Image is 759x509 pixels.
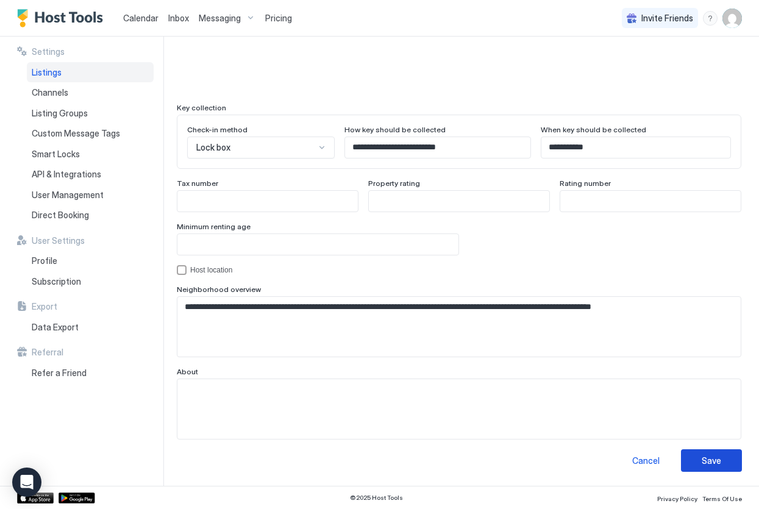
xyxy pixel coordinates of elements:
[32,190,104,201] span: User Management
[702,454,721,467] div: Save
[32,149,80,160] span: Smart Locks
[187,125,248,134] span: Check-in method
[168,13,189,23] span: Inbox
[199,13,241,24] span: Messaging
[345,137,530,158] input: Input Field
[177,103,226,112] span: Key collection
[32,46,65,57] span: Settings
[177,179,218,188] span: Tax number
[27,82,154,103] a: Channels
[702,495,742,502] span: Terms Of Use
[265,13,292,24] span: Pricing
[541,125,646,134] span: When key should be collected
[32,108,88,119] span: Listing Groups
[27,103,154,124] a: Listing Groups
[657,495,697,502] span: Privacy Policy
[641,13,693,24] span: Invite Friends
[123,13,159,23] span: Calendar
[560,191,741,212] input: Input Field
[190,266,232,274] div: Host location
[27,363,154,383] a: Refer a Friend
[27,144,154,165] a: Smart Locks
[703,11,718,26] div: menu
[615,449,676,472] button: Cancel
[32,322,79,333] span: Data Export
[32,347,63,358] span: Referral
[27,317,154,338] a: Data Export
[27,123,154,144] a: Custom Message Tags
[177,367,198,376] span: About
[27,185,154,205] a: User Management
[32,301,57,312] span: Export
[27,271,154,292] a: Subscription
[27,164,154,185] a: API & Integrations
[177,234,458,255] input: Input Field
[32,235,85,246] span: User Settings
[368,179,420,188] span: Property rating
[123,12,159,24] a: Calendar
[32,210,89,221] span: Direct Booking
[32,276,81,287] span: Subscription
[32,87,68,98] span: Channels
[177,297,741,357] textarea: Input Field
[196,142,230,153] span: Lock box
[17,9,109,27] a: Host Tools Logo
[560,179,611,188] span: Rating number
[369,191,549,212] input: Input Field
[27,251,154,271] a: Profile
[168,12,189,24] a: Inbox
[27,62,154,83] a: Listings
[657,491,697,504] a: Privacy Policy
[32,368,87,379] span: Refer a Friend
[12,468,41,497] div: Open Intercom Messenger
[177,265,741,275] div: hostLocation
[32,169,101,180] span: API & Integrations
[59,493,95,504] a: Google Play Store
[177,191,358,212] input: Input Field
[681,449,742,472] button: Save
[177,285,261,294] span: Neighborhood overview
[702,491,742,504] a: Terms Of Use
[32,128,120,139] span: Custom Message Tags
[177,379,741,439] textarea: Input Field
[27,205,154,226] a: Direct Booking
[632,454,660,467] div: Cancel
[722,9,742,28] div: User profile
[177,222,251,231] span: Minimum renting age
[17,493,54,504] a: App Store
[541,137,730,158] input: Input Field
[32,67,62,78] span: Listings
[350,494,403,502] span: © 2025 Host Tools
[32,255,57,266] span: Profile
[344,125,446,134] span: How key should be collected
